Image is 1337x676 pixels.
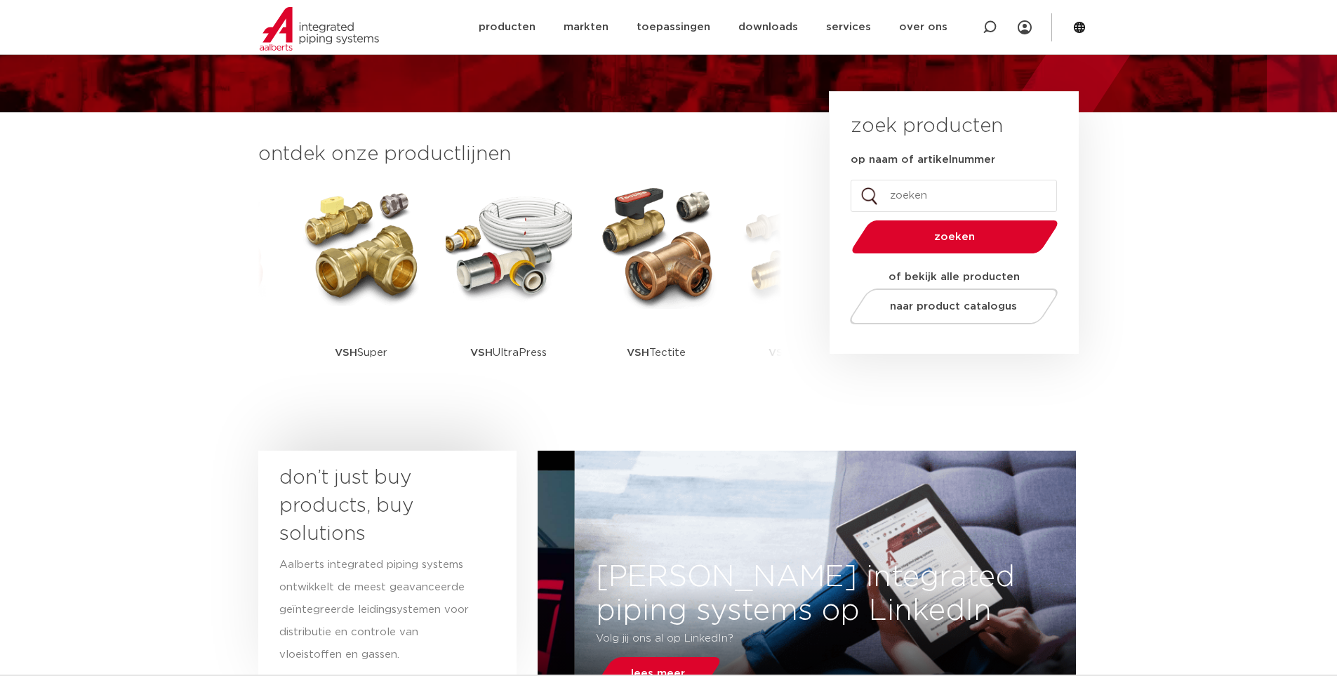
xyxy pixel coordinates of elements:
[888,232,1022,242] span: zoeken
[846,219,1063,255] button: zoeken
[889,272,1020,282] strong: of bekijk alle producten
[890,301,1017,312] span: naar product catalogus
[279,554,470,666] p: Aalberts integrated piping systems ontwikkelt de meest geavanceerde geïntegreerde leidingsystemen...
[851,180,1057,212] input: zoeken
[769,309,839,397] p: UltraLine
[769,347,791,358] strong: VSH
[335,347,357,358] strong: VSH
[596,628,1008,650] p: Volg jij ons al op LinkedIn?
[740,183,867,397] a: VSHUltraLine
[593,183,719,397] a: VSHTectite
[851,112,1003,140] h3: zoek producten
[470,347,493,358] strong: VSH
[627,309,686,397] p: Tectite
[470,309,547,397] p: UltraPress
[846,289,1061,324] a: naar product catalogus
[851,153,995,167] label: op naam of artikelnummer
[298,183,425,397] a: VSHSuper
[335,309,387,397] p: Super
[279,464,470,548] h3: don’t just buy products, buy solutions
[446,183,572,397] a: VSHUltraPress
[575,560,1113,628] h3: [PERSON_NAME] integrated piping systems op LinkedIn
[258,140,782,168] h3: ontdek onze productlijnen
[627,347,649,358] strong: VSH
